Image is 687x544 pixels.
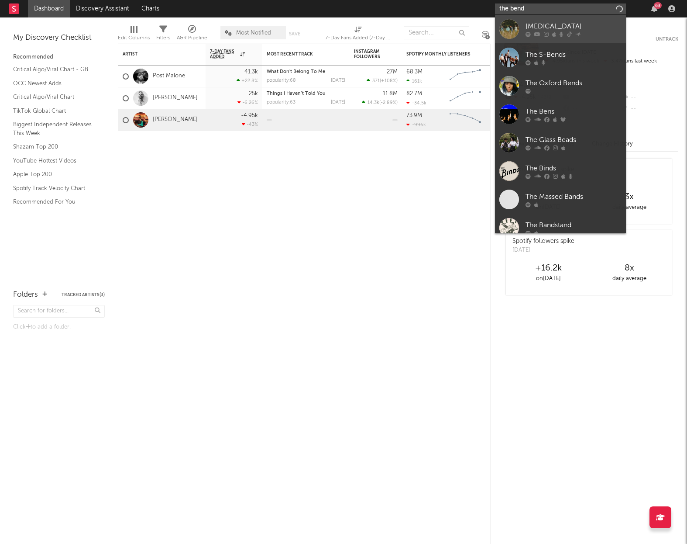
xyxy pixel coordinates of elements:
[387,69,398,75] div: 27M
[267,91,345,96] div: Things I Haven’t Told You
[156,33,170,43] div: Filters
[406,100,426,106] div: -34.5k
[13,290,38,300] div: Folders
[13,106,96,116] a: TikTok Global Chart
[13,184,96,193] a: Spotify Track Velocity Chart
[177,22,207,47] div: A&R Pipeline
[236,30,271,36] span: Most Notified
[267,69,345,74] div: What Don't Belong To Me
[118,22,150,47] div: Edit Columns
[512,246,574,255] div: [DATE]
[526,163,622,173] div: The Binds
[495,100,626,128] a: The Bens
[13,33,105,43] div: My Discovery Checklist
[526,191,622,202] div: The Massed Bands
[13,79,96,88] a: OCC Newest Adds
[381,100,396,105] span: -2.89 %
[267,100,295,105] div: popularity: 63
[404,26,469,39] input: Search...
[381,79,396,83] span: +108 %
[153,73,185,80] a: Post Malone
[406,91,422,97] div: 82.7M
[508,263,589,274] div: +16.2k
[526,220,622,230] div: The Bandstand
[13,92,96,102] a: Critical Algo/Viral Chart
[118,33,150,43] div: Edit Columns
[656,35,678,44] button: Untrack
[267,91,326,96] a: Things I Haven’t Told You
[526,49,622,60] div: The S-Bends
[406,122,426,128] div: -996k
[153,94,198,102] a: [PERSON_NAME]
[383,91,398,97] div: 11.8M
[244,69,258,75] div: 41.3k
[589,192,670,202] div: 3 x
[267,52,332,57] div: Most Recent Track
[526,135,622,145] div: The Glass Beads
[13,65,96,74] a: Critical Algo/Viral Chart - GB
[354,49,385,59] div: Instagram Followers
[325,22,391,47] div: 7-Day Fans Added (7-Day Fans Added)
[13,156,96,166] a: YouTube Hottest Videos
[406,52,472,57] div: Spotify Monthly Listeners
[156,22,170,47] div: Filters
[13,142,96,152] a: Shazam Top 200
[331,100,345,105] div: [DATE]
[249,91,258,97] div: 25k
[446,109,485,131] svg: Chart title
[495,185,626,214] a: The Massed Bands
[526,106,622,117] div: The Bens
[406,78,422,84] div: 161k
[446,66,485,87] svg: Chart title
[526,21,622,31] div: [MEDICAL_DATA]
[210,49,238,59] span: 7-Day Fans Added
[241,113,258,118] div: -4.95k
[512,237,574,246] div: Spotify followers spike
[325,33,391,43] div: 7-Day Fans Added (7-Day Fans Added)
[362,100,398,105] div: ( )
[237,78,258,83] div: +22.8 %
[368,100,379,105] span: 14.3k
[620,92,678,103] div: --
[406,113,422,118] div: 73.9M
[526,78,622,88] div: The Oxford Bends
[13,170,96,179] a: Apple Top 200
[589,263,670,274] div: 8 x
[495,72,626,100] a: The Oxford Bends
[242,121,258,127] div: -43 %
[13,322,105,333] div: Click to add a folder.
[620,103,678,114] div: --
[62,293,105,297] button: Tracked Artists(3)
[495,157,626,185] a: The Binds
[654,2,662,9] div: 63
[367,78,398,83] div: ( )
[153,116,198,124] a: [PERSON_NAME]
[267,78,296,83] div: popularity: 68
[495,3,626,14] input: Search for artists
[495,15,626,43] a: [MEDICAL_DATA]
[589,274,670,284] div: daily average
[267,69,325,74] a: What Don't Belong To Me
[495,128,626,157] a: The Glass Beads
[446,87,485,109] svg: Chart title
[651,5,657,12] button: 63
[589,202,670,213] div: daily average
[372,79,380,83] span: 371
[123,52,188,57] div: Artist
[13,197,96,207] a: Recommended For You
[406,69,423,75] div: 68.3M
[237,100,258,105] div: -6.26 %
[13,52,105,62] div: Recommended
[13,120,96,138] a: Biggest Independent Releases This Week
[495,214,626,242] a: The Bandstand
[289,31,300,36] button: Save
[177,33,207,43] div: A&R Pipeline
[508,274,589,284] div: on [DATE]
[13,305,105,318] input: Search for folders...
[495,43,626,72] a: The S-Bends
[331,78,345,83] div: [DATE]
